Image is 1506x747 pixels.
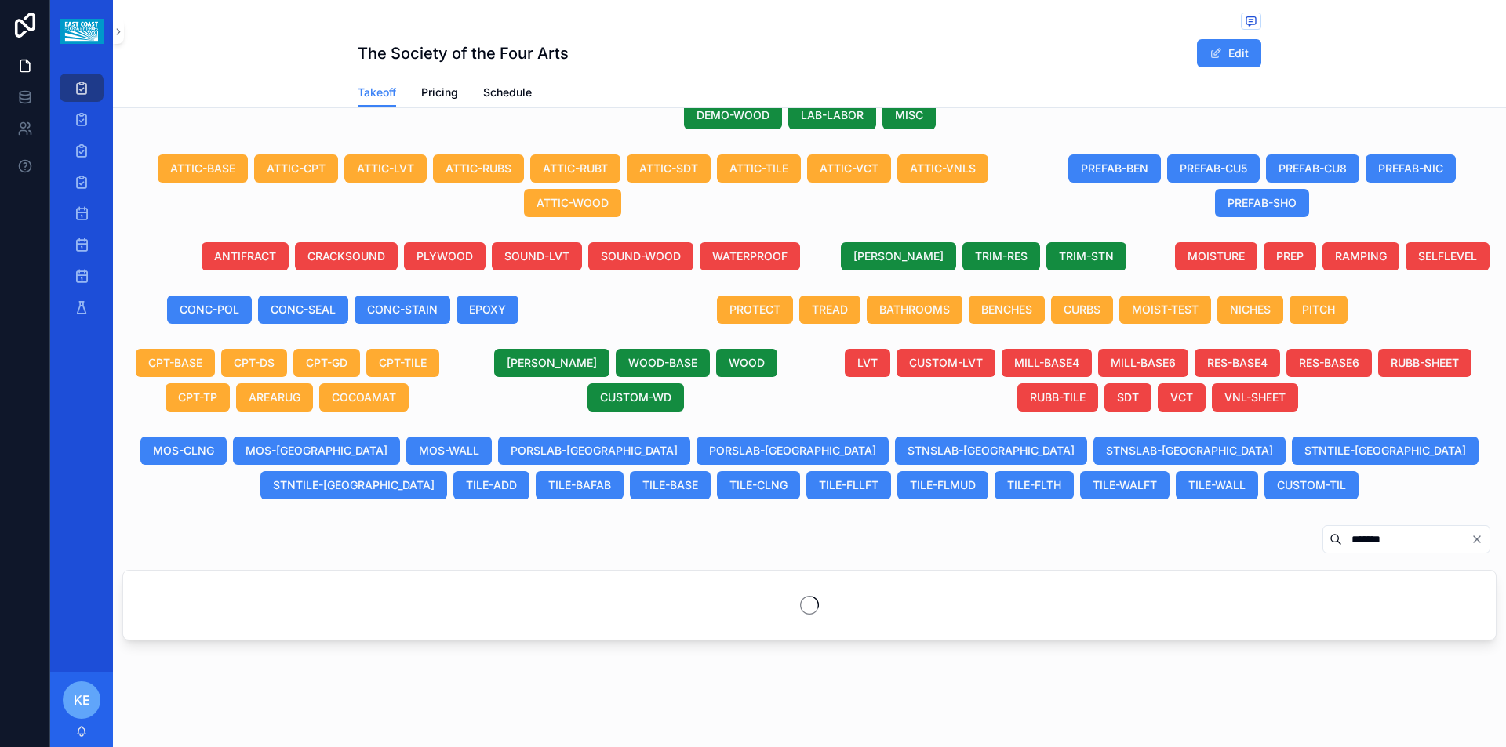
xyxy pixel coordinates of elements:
[1167,154,1260,183] button: PREFAB-CU5
[716,349,777,377] button: WOOD
[1335,248,1387,264] span: RAMPING
[511,443,678,459] span: PORSLAB-[GEOGRAPHIC_DATA]
[879,302,950,317] span: BATHROOMS
[358,42,569,64] h1: The Society of the Four Arts
[355,296,450,324] button: CONC-STAIN
[1286,349,1372,377] button: RES-BASE6
[910,161,976,176] span: ATTIC-VNLS
[1188,248,1245,264] span: MOISTURE
[799,296,860,324] button: TREAD
[466,477,517,493] span: TILE-ADD
[729,161,788,176] span: ATTIC-TILE
[1093,477,1157,493] span: TILE-WALFT
[469,302,506,317] span: EPOXY
[1212,383,1298,412] button: VNL-SHEET
[1406,242,1490,270] button: SELFLEVEL
[344,154,427,183] button: ATTIC-LVT
[1093,437,1286,465] button: STNSLAB-[GEOGRAPHIC_DATA]
[1064,302,1100,317] span: CURBS
[1197,39,1261,67] button: Edit
[1391,355,1459,371] span: RUBB-SHEET
[806,471,891,499] button: TILE-FLLFT
[548,477,611,493] span: TILE-BAFAB
[293,349,360,377] button: CPT-GD
[1030,390,1086,405] span: RUBB-TILE
[50,63,113,342] div: scrollable content
[1264,242,1316,270] button: PREP
[1378,161,1443,176] span: PREFAB-NIC
[543,161,608,176] span: ATTIC-RUBT
[1081,161,1148,176] span: PREFAB-BEN
[1080,471,1170,499] button: TILE-WALFT
[60,19,103,44] img: App logo
[729,477,788,493] span: TILE-CLNG
[1276,248,1304,264] span: PREP
[260,471,447,499] button: STNTILE-[GEOGRAPHIC_DATA]
[1098,349,1188,377] button: MILL-BASE6
[845,349,890,377] button: LVT
[202,242,289,270] button: ANTIFRACT
[1002,349,1092,377] button: MILL-BASE4
[1322,242,1399,270] button: RAMPING
[140,437,227,465] button: MOS-CLNG
[504,248,569,264] span: SOUND-LVT
[1277,477,1346,493] span: CUSTOM-TIL
[271,302,336,317] span: CONC-SEAL
[975,248,1028,264] span: TRIM-RES
[1418,248,1477,264] span: SELFLEVEL
[267,161,326,176] span: ATTIC-CPT
[74,691,90,709] span: KE
[498,437,690,465] button: PORSLAB-[GEOGRAPHIC_DATA]
[419,443,479,459] span: MOS-WALL
[910,477,976,493] span: TILE-FLMUD
[433,154,524,183] button: ATTIC-RUBS
[588,242,693,270] button: SOUND-WOOD
[853,248,944,264] span: [PERSON_NAME]
[246,443,387,459] span: MOS-[GEOGRAPHIC_DATA]
[1014,355,1079,371] span: MILL-BASE4
[319,383,409,412] button: COCOAMAT
[1158,383,1206,412] button: VCT
[483,78,532,110] a: Schedule
[1228,195,1297,211] span: PREFAB-SHO
[379,355,427,371] span: CPT-TILE
[457,296,518,324] button: EPOXY
[1106,443,1273,459] span: STNSLAB-[GEOGRAPHIC_DATA]
[1230,302,1271,317] span: NICHES
[1188,477,1246,493] span: TILE-WALL
[367,302,438,317] span: CONC-STAIN
[530,154,620,183] button: ATTIC-RUBT
[895,107,923,123] span: MISC
[166,383,230,412] button: CPT-TP
[630,471,711,499] button: TILE-BASE
[1046,242,1126,270] button: TRIM-STN
[1195,349,1280,377] button: RES-BASE4
[1224,390,1286,405] span: VNL-SHEET
[167,296,252,324] button: CONC-POL
[421,85,458,100] span: Pricing
[628,355,697,371] span: WOOD-BASE
[895,437,1087,465] button: STNSLAB-[GEOGRAPHIC_DATA]
[273,477,435,493] span: STNTILE-[GEOGRAPHIC_DATA]
[969,296,1045,324] button: BENCHES
[214,248,276,264] span: ANTIFRACT
[1292,437,1479,465] button: STNTILE-[GEOGRAPHIC_DATA]
[601,248,681,264] span: SOUND-WOOD
[524,189,621,217] button: ATTIC-WOOD
[639,161,698,176] span: ATTIC-SDT
[1378,349,1471,377] button: RUBB-SHEET
[1175,242,1257,270] button: MOISTURE
[807,154,891,183] button: ATTIC-VCT
[358,78,396,108] a: Takeoff
[897,349,995,377] button: CUSTOM-LVT
[1217,296,1283,324] button: NICHES
[258,296,348,324] button: CONC-SEAL
[709,443,876,459] span: PORSLAB-[GEOGRAPHIC_DATA]
[153,443,214,459] span: MOS-CLNG
[897,471,988,499] button: TILE-FLMUD
[249,390,300,405] span: AREARUG
[642,477,698,493] span: TILE-BASE
[148,355,202,371] span: CPT-BASE
[332,390,396,405] span: COCOAMAT
[788,101,876,129] button: LAB-LABOR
